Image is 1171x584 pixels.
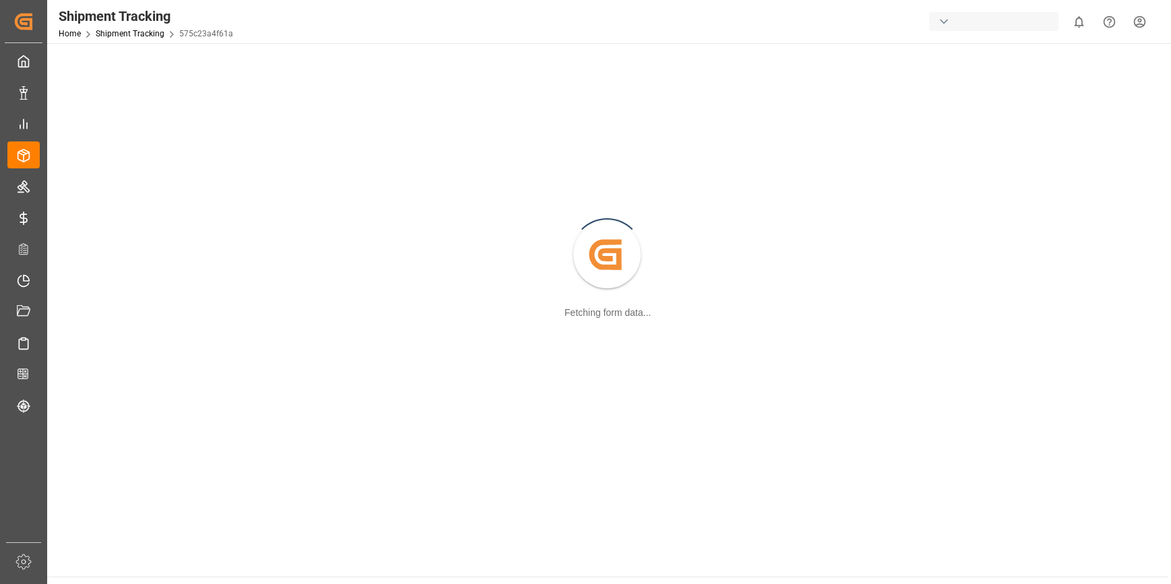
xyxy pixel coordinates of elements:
[1094,7,1125,37] button: Help Center
[565,306,651,320] div: Fetching form data...
[96,29,164,38] a: Shipment Tracking
[59,6,233,26] div: Shipment Tracking
[59,29,81,38] a: Home
[1064,7,1094,37] button: show 0 new notifications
